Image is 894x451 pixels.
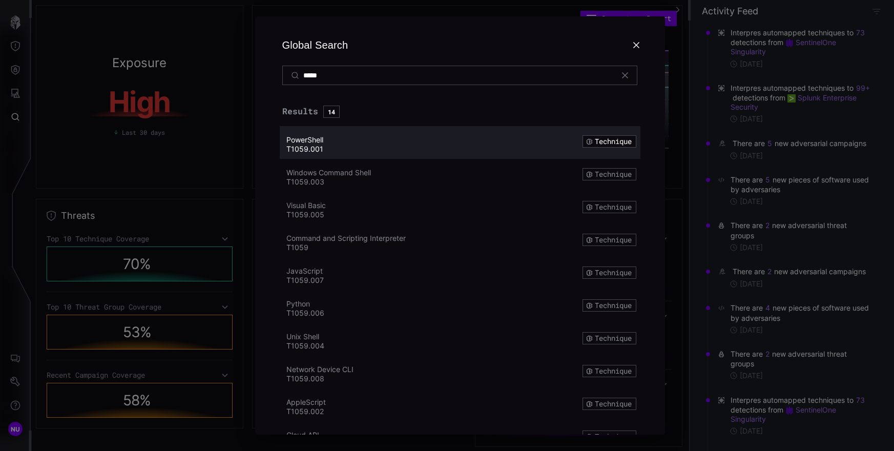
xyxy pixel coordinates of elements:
[595,235,632,244] span: Technique
[284,388,636,425] a: AppleScriptT1059.002Technique
[286,266,323,275] span: JavaScript
[284,323,636,360] a: Unix ShellT1059.004Technique
[286,398,326,406] span: AppleScript
[284,159,636,196] a: Windows Command ShellT1059.003Technique
[595,202,632,212] span: Technique
[595,399,632,408] span: Technique
[323,106,340,118] span: 14
[595,366,632,376] span: Technique
[286,168,371,177] span: Windows Command Shell
[286,365,354,374] span: Network Device CLI
[286,135,323,144] span: PowerShell
[595,170,632,179] span: Technique
[286,243,545,252] div: T1059
[286,299,310,308] span: Python
[286,276,545,285] div: T1059.007
[286,201,326,210] span: Visual Basic
[595,268,632,277] span: Technique
[595,432,632,441] span: Technique
[286,374,545,383] div: T1059.008
[282,106,640,122] h3: Results
[286,309,545,318] div: T1059.006
[286,332,319,341] span: Unix Shell
[280,37,348,53] div: Global Search
[284,224,636,261] a: Command and Scripting InterpreterT1059Technique
[286,210,545,219] div: T1059.005
[286,407,545,416] div: T1059.002
[286,145,545,154] div: T1059.001
[284,356,636,393] a: Network Device CLIT1059.008Technique
[284,126,636,163] a: PowerShellT1059.001Technique
[595,137,632,146] span: Technique
[286,341,545,351] div: T1059.004
[284,257,636,294] a: JavaScriptT1059.007Technique
[595,334,632,343] span: Technique
[286,234,406,242] span: Command and Scripting Interpreter
[286,430,319,439] span: Cloud API
[284,192,636,229] a: Visual BasicT1059.005Technique
[595,301,632,310] span: Technique
[286,177,545,187] div: T1059.003
[284,290,636,327] a: PythonT1059.006Technique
